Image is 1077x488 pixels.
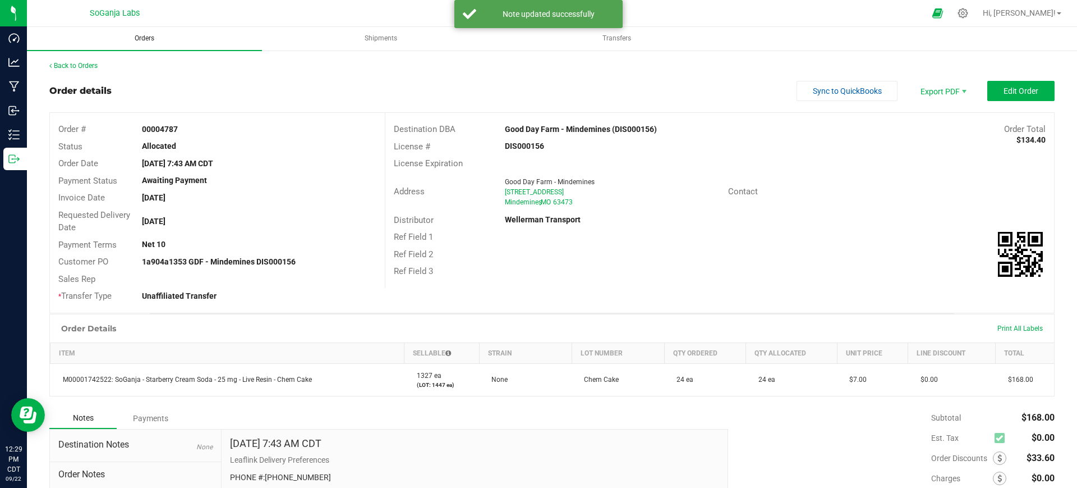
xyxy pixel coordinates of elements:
[117,408,184,428] div: Payments
[844,376,867,384] span: $7.00
[931,454,993,463] span: Order Discounts
[230,454,719,466] p: Leaflink Delivery Preferences
[58,438,213,451] span: Destination Notes
[8,105,20,116] inline-svg: Inbound
[11,398,45,432] iframe: Resource center
[998,232,1043,277] img: Scan me!
[553,198,573,206] span: 63473
[1032,432,1055,443] span: $0.00
[8,33,20,44] inline-svg: Dashboard
[797,81,897,101] button: Sync to QuickBooks
[49,408,117,429] div: Notes
[411,372,441,380] span: 1327 ea
[8,153,20,165] inline-svg: Outbound
[58,124,86,134] span: Order #
[142,217,165,226] strong: [DATE]
[8,81,20,92] inline-svg: Manufacturing
[57,376,312,384] span: M00001742522: SoGanja - Starberry Cream Soda - 25 mg - Live Resin - Chem Cake
[505,215,581,224] strong: Wellerman Transport
[671,376,693,384] span: 24 ea
[394,215,434,225] span: Distributor
[908,343,996,363] th: Line Discount
[263,27,498,51] a: Shipments
[1032,473,1055,484] span: $0.00
[746,343,837,363] th: Qty Allocated
[394,124,455,134] span: Destination DBA
[411,381,472,389] p: (LOT: 1447 ea)
[58,176,117,186] span: Payment Status
[987,81,1055,101] button: Edit Order
[909,81,976,101] li: Export PDF
[996,343,1054,363] th: Total
[58,158,98,168] span: Order Date
[505,198,542,206] span: Mindemines
[142,240,165,249] strong: Net 10
[49,84,112,98] div: Order details
[541,198,551,206] span: MO
[998,232,1043,277] qrcode: 00004787
[931,434,990,443] span: Est. Tax
[587,34,646,43] span: Transfers
[90,8,140,18] span: SoGanja Labs
[58,291,112,301] span: Transfer Type
[404,343,479,363] th: Sellable
[925,2,950,24] span: Open Ecommerce Menu
[230,472,719,484] p: PHONE #:[PHONE_NUMBER]
[49,62,98,70] a: Back to Orders
[8,57,20,68] inline-svg: Analytics
[997,325,1043,332] span: Print All Labels
[58,240,117,250] span: Payment Terms
[142,159,213,168] strong: [DATE] 7:43 AM CDT
[505,188,564,196] span: [STREET_ADDRESS]
[1027,453,1055,463] span: $33.60
[58,257,108,267] span: Customer PO
[482,8,614,20] div: Note updated successfully
[394,232,433,242] span: Ref Field 1
[142,193,165,202] strong: [DATE]
[58,468,213,481] span: Order Notes
[837,343,908,363] th: Unit Price
[142,142,176,150] strong: Allocated
[578,376,619,384] span: Chem Cake
[142,257,296,266] strong: 1a904a1353 GDF - Mindemines DIS000156
[58,210,130,233] span: Requested Delivery Date
[230,438,321,449] h4: [DATE] 7:43 AM CDT
[1016,135,1046,144] strong: $134.40
[540,198,541,206] span: ,
[813,86,882,95] span: Sync to QuickBooks
[58,193,105,203] span: Invoice Date
[196,443,213,451] span: None
[27,27,262,51] a: Orders
[1021,412,1055,423] span: $168.00
[505,178,595,186] span: Good Day Farm - Mindemines
[479,343,572,363] th: Strain
[486,376,508,384] span: None
[142,291,217,300] strong: Unaffiliated Transfer
[931,413,961,422] span: Subtotal
[394,158,463,168] span: License Expiration
[995,430,1010,445] span: Calculate excise tax
[1002,376,1033,384] span: $168.00
[58,142,82,152] span: Status
[61,324,116,333] h1: Order Details
[119,34,169,43] span: Orders
[394,249,433,259] span: Ref Field 2
[394,266,433,276] span: Ref Field 3
[915,376,938,384] span: $0.00
[931,474,993,483] span: Charges
[142,125,178,134] strong: 00004787
[1004,86,1038,95] span: Edit Order
[8,129,20,140] inline-svg: Inventory
[956,8,970,19] div: Manage settings
[394,142,430,152] span: License #
[983,8,1056,17] span: Hi, [PERSON_NAME]!
[394,186,425,197] span: Address
[5,444,22,475] p: 12:29 PM CDT
[753,376,775,384] span: 24 ea
[499,27,734,51] a: Transfers
[5,475,22,483] p: 09/22
[505,125,657,134] strong: Good Day Farm - Mindemines (DIS000156)
[572,343,664,363] th: Lot Number
[349,34,412,43] span: Shipments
